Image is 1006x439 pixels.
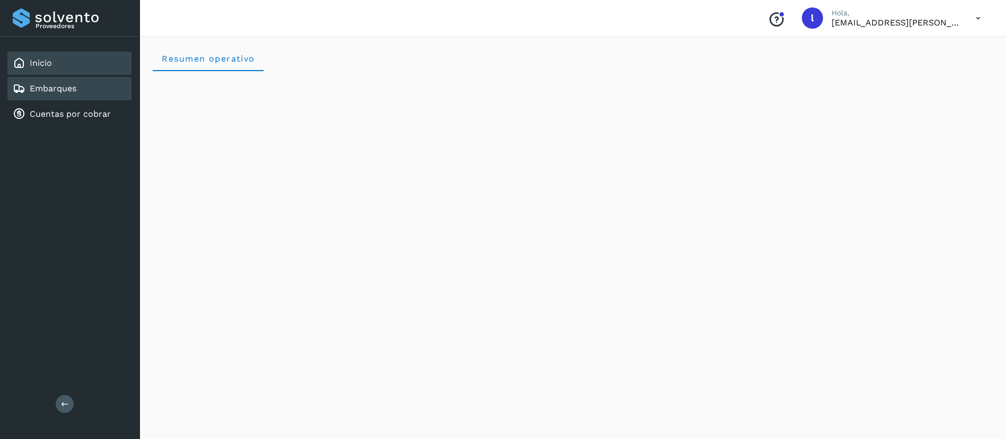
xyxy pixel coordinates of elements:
span: Resumen operativo [161,54,255,64]
p: lauraamalia.castillo@xpertal.com [832,18,959,28]
a: Inicio [30,58,52,68]
a: Embarques [30,83,76,93]
p: Hola, [832,8,959,18]
div: Inicio [7,51,132,75]
div: Embarques [7,77,132,100]
a: Cuentas por cobrar [30,109,111,119]
div: Cuentas por cobrar [7,102,132,126]
p: Proveedores [36,22,127,30]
